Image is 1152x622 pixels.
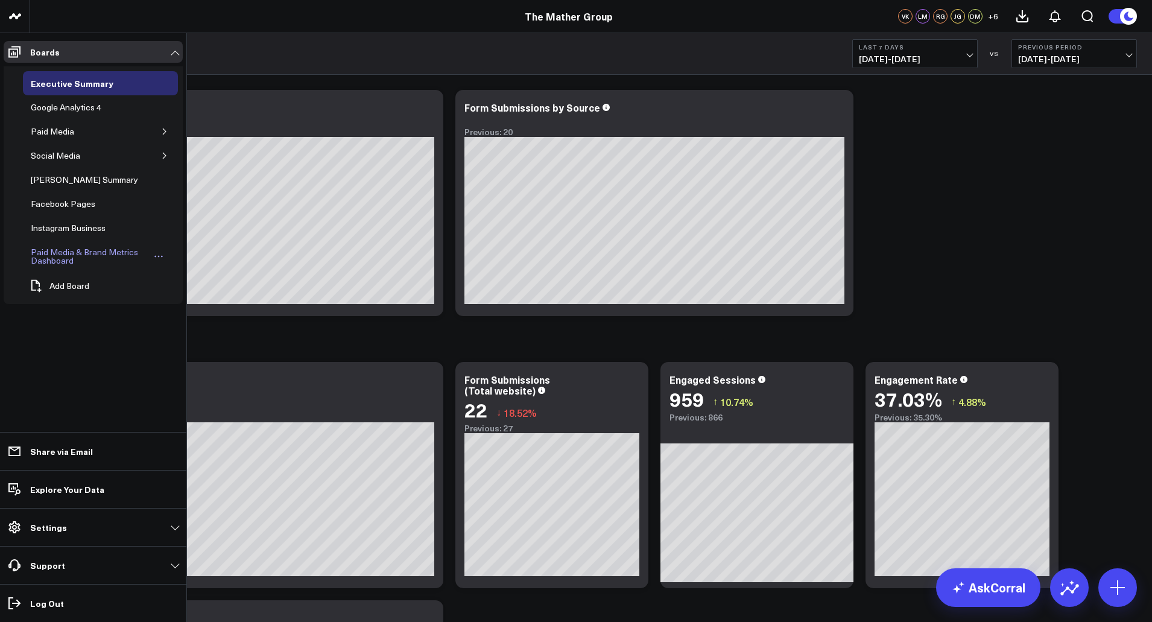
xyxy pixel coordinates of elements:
[496,405,501,420] span: ↓
[23,273,95,299] button: Add Board
[23,216,131,240] a: Instagram BusinessOpen board menu
[936,568,1040,607] a: AskCorral
[1018,43,1130,51] b: Previous Period
[28,148,83,163] div: Social Media
[875,388,942,410] div: 37.03%
[30,47,60,57] p: Boards
[28,245,151,268] div: Paid Media & Brand Metrics Dashboard
[504,406,537,419] span: 18.52%
[933,9,948,24] div: RG
[852,39,978,68] button: Last 7 Days[DATE]-[DATE]
[986,9,1000,24] button: +6
[859,43,971,51] b: Last 7 Days
[958,395,986,408] span: 4.88%
[464,101,600,114] div: Form Submissions by Source
[464,399,487,420] div: 22
[713,394,718,410] span: ↑
[525,10,613,23] a: The Mather Group
[30,598,64,608] p: Log Out
[859,54,971,64] span: [DATE] - [DATE]
[984,50,1005,57] div: VS
[875,373,958,386] div: Engagement Rate
[669,388,704,410] div: 959
[54,127,434,137] div: Previous: 10
[1011,39,1137,68] button: Previous Period[DATE]-[DATE]
[968,9,983,24] div: DM
[951,9,965,24] div: JG
[49,281,89,291] span: Add Board
[464,127,844,137] div: Previous: 20
[988,12,998,21] span: + 6
[23,71,139,95] a: Executive SummaryOpen board menu
[54,413,434,422] div: Previous: 1.8K
[30,560,65,570] p: Support
[951,394,956,410] span: ↑
[28,197,98,211] div: Facebook Pages
[720,395,753,408] span: 10.74%
[28,76,116,90] div: Executive Summary
[28,124,77,139] div: Paid Media
[30,484,104,494] p: Explore Your Data
[30,446,93,456] p: Share via Email
[23,95,127,119] a: Google Analytics 4Open board menu
[23,192,121,216] a: Facebook PagesOpen board menu
[4,592,183,614] a: Log Out
[23,168,164,192] a: [PERSON_NAME] SummaryOpen board menu
[23,144,106,168] a: Social MediaOpen board menu
[464,373,550,397] div: Form Submissions (Total website)
[28,100,104,115] div: Google Analytics 4
[875,413,1049,422] div: Previous: 35.30%
[28,173,141,187] div: [PERSON_NAME] Summary
[30,522,67,532] p: Settings
[669,413,844,422] div: Previous: 866
[1018,54,1130,64] span: [DATE] - [DATE]
[464,424,639,433] div: Previous: 27
[916,9,930,24] div: LM
[23,119,100,144] a: Paid MediaOpen board menu
[898,9,913,24] div: VK
[28,221,109,235] div: Instagram Business
[23,240,171,273] a: Paid Media & Brand Metrics DashboardOpen board menu
[151,252,166,261] button: Open board menu
[669,373,756,386] div: Engaged Sessions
